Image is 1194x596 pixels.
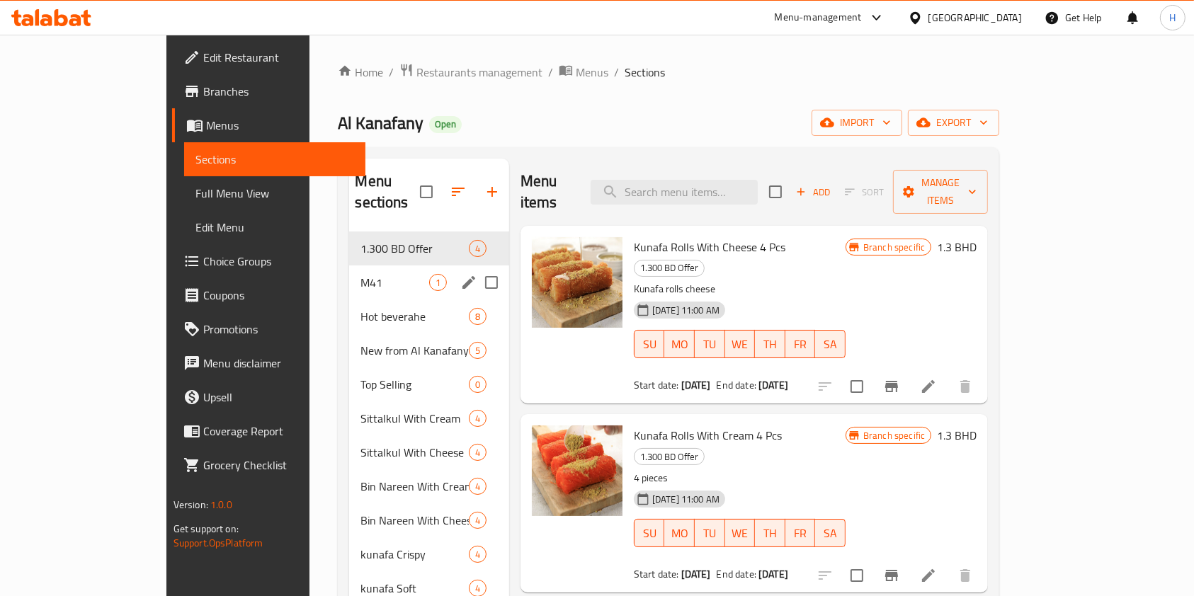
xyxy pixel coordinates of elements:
img: Kunafa Rolls With Cream 4 Pcs [532,425,622,516]
span: kunafa Crispy [360,546,468,563]
span: SA [821,523,840,544]
div: M411edit [349,265,508,299]
span: Sort sections [441,175,475,209]
span: Select all sections [411,177,441,207]
span: Select to update [842,372,872,401]
span: TU [700,334,720,355]
span: Bin Nareen With Cheese [360,512,468,529]
span: 4 [470,412,486,425]
button: edit [458,272,479,293]
span: Branches [203,83,355,100]
span: Select section [761,177,790,207]
span: End date: [717,376,756,394]
span: 8 [470,310,486,323]
div: 1.300 BD Offer [634,260,705,277]
div: items [469,240,487,257]
span: Kunafa Rolls With Cheese 4 Pcs [634,236,785,258]
span: Choice Groups [203,253,355,270]
span: Add item [790,181,836,203]
span: 4 [470,514,486,527]
span: Grocery Checklist [203,457,355,474]
span: [DATE] 11:00 AM [647,304,725,317]
button: TH [755,519,785,547]
button: WE [725,519,756,547]
div: Open [429,116,462,133]
span: H [1169,10,1176,25]
span: 1.300 BD Offer [635,449,704,465]
span: MO [670,334,689,355]
div: Menu-management [775,9,862,26]
div: items [469,342,487,359]
span: Open [429,118,462,130]
span: Sittalkul With Cheese [360,444,468,461]
a: Menu disclaimer [172,346,366,380]
a: Grocery Checklist [172,448,366,482]
span: M41 [360,274,428,291]
button: Branch-specific-item [875,369,909,403]
h2: Menu items [521,171,574,213]
span: import [823,114,891,132]
img: Kunafa Rolls With Cheese 4 Pcs [532,237,622,328]
div: Sittalkul With Cream4 [349,401,508,435]
b: [DATE] [681,376,711,394]
a: Branches [172,74,366,108]
span: Al Kanafany [338,107,423,139]
span: 4 [470,548,486,561]
div: items [429,274,447,291]
span: Edit Menu [195,219,355,236]
span: Select to update [842,561,872,590]
a: Menus [172,108,366,142]
a: Menus [559,63,608,81]
div: items [469,308,487,325]
div: items [469,376,487,393]
span: WE [731,523,750,544]
button: export [908,110,999,136]
span: Coverage Report [203,423,355,440]
input: search [591,180,758,205]
button: SA [815,519,846,547]
span: Version: [174,495,208,514]
span: 4 [470,480,486,493]
a: Coverage Report [172,414,366,448]
span: Branch specific [858,241,931,254]
div: [GEOGRAPHIC_DATA] [928,10,1022,25]
span: 1.300 BD Offer [635,260,704,276]
button: MO [664,519,695,547]
span: Menus [206,117,355,134]
span: Upsell [203,389,355,406]
span: Start date: [634,376,679,394]
span: Hot beverahe [360,308,468,325]
a: Edit Menu [184,210,366,244]
span: Coupons [203,287,355,304]
span: SA [821,334,840,355]
span: 5 [470,344,486,357]
div: 1.300 BD Offer [634,448,705,465]
span: export [919,114,988,132]
span: Manage items [904,174,977,210]
div: kunafa Crispy4 [349,537,508,571]
span: Menus [576,64,608,81]
b: [DATE] [758,565,788,583]
span: Top Selling [360,376,468,393]
a: Coupons [172,278,366,312]
div: Bin Nareen With Cheese4 [349,503,508,537]
a: Restaurants management [399,63,542,81]
span: TH [761,523,780,544]
div: Sittalkul With Cream [360,410,468,427]
span: 1.0.0 [210,495,232,514]
li: / [389,64,394,81]
button: FR [785,519,816,547]
b: [DATE] [758,376,788,394]
span: 4 [470,446,486,459]
b: [DATE] [681,565,711,583]
span: Restaurants management [416,64,542,81]
span: Full Menu View [195,185,355,202]
li: / [548,64,553,81]
div: items [469,478,487,495]
span: Get support on: [174,520,239,538]
button: Branch-specific-item [875,558,909,592]
div: items [469,546,487,563]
